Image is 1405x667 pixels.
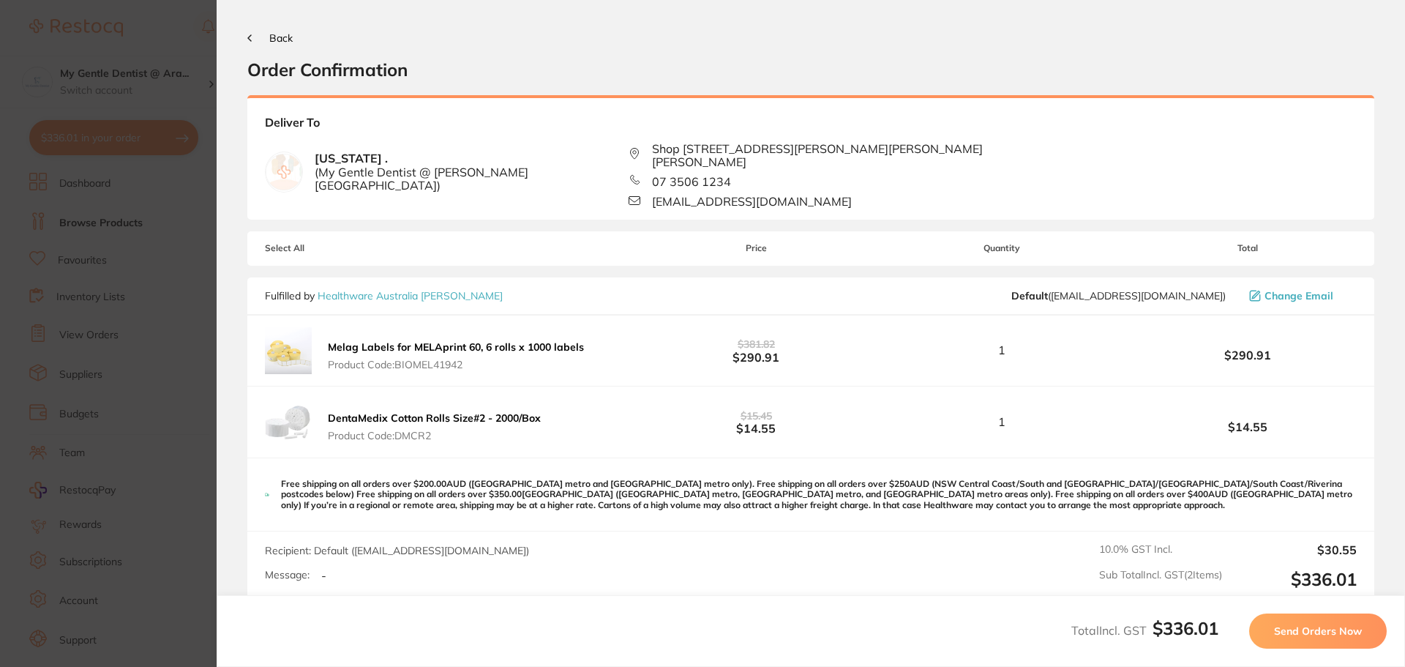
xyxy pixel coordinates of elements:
label: Message: [265,569,310,581]
span: Total Incl. GST [1071,623,1218,638]
span: 07 3506 1234 [652,175,731,188]
b: $336.01 [1153,617,1218,639]
span: Change Email [1264,290,1333,302]
p: - [321,569,326,582]
output: $336.01 [1234,569,1357,590]
a: Healthware Australia [PERSON_NAME] [318,289,503,302]
span: Price [647,243,865,253]
img: bHg2dmxnNA [265,398,312,446]
span: Sub Total Incl. GST ( 2 Items) [1099,569,1222,590]
b: $290.91 [1139,349,1357,362]
button: Back [247,32,293,44]
button: Change Email [1245,289,1357,302]
img: dWdlaXc5ZQ [265,327,312,374]
span: 1 [998,343,1005,357]
b: DentaMedix Cotton Rolls Size#2 - 2000/Box [328,411,541,425]
span: Select All [265,243,411,253]
output: $30.55 [1234,543,1357,556]
span: Product Code: BIOMEL41942 [328,359,584,370]
p: Free shipping on all orders over $200.00AUD ([GEOGRAPHIC_DATA] metro and [GEOGRAPHIC_DATA] metro ... [281,479,1357,510]
b: Melag Labels for MELAprint 60, 6 rolls x 1000 labels [328,340,584,354]
span: info@healthwareaustralia.com.au [1011,290,1226,302]
span: Shop [STREET_ADDRESS][PERSON_NAME][PERSON_NAME][PERSON_NAME] [652,142,992,169]
h2: Order Confirmation [247,59,1374,81]
b: Deliver To [265,116,1357,141]
button: Melag Labels for MELAprint 60, 6 rolls x 1000 labels Product Code:BIOMEL41942 [323,340,588,371]
span: 10.0 % GST Incl. [1099,543,1222,556]
button: Send Orders Now [1249,614,1387,649]
span: $15.45 [741,409,772,422]
b: $14.55 [1139,420,1357,433]
b: $290.91 [647,337,865,364]
img: empty.jpg [266,154,302,190]
span: Quantity [866,243,1139,253]
span: ( My Gentle Dentist @ [PERSON_NAME][GEOGRAPHIC_DATA] ) [315,165,629,193]
b: $14.55 [647,409,865,436]
span: [EMAIL_ADDRESS][DOMAIN_NAME] [652,195,852,208]
p: Fulfilled by [265,290,503,302]
span: Send Orders Now [1274,625,1362,638]
span: Back [269,31,293,45]
b: Default [1011,289,1048,302]
span: Total [1139,243,1357,253]
button: DentaMedix Cotton Rolls Size#2 - 2000/Box Product Code:DMCR2 [323,411,545,442]
span: Recipient: Default ( [EMAIL_ADDRESS][DOMAIN_NAME] ) [265,544,529,557]
b: [US_STATE] . [315,152,629,192]
span: $381.82 [738,338,775,351]
span: Product Code: DMCR2 [328,430,541,441]
span: 1 [998,415,1005,428]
